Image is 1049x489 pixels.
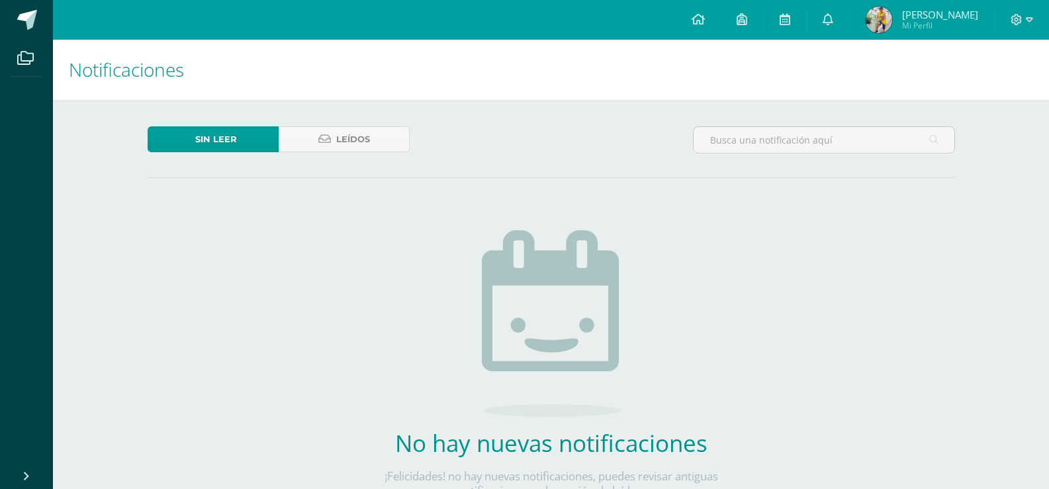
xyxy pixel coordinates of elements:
input: Busca una notificación aquí [694,127,954,153]
span: Notificaciones [69,57,184,82]
a: Leídos [279,126,410,152]
h2: No hay nuevas notificaciones [356,427,747,459]
span: Mi Perfil [902,20,978,31]
a: Sin leer [148,126,279,152]
span: Leídos [336,127,370,152]
span: [PERSON_NAME] [902,8,978,21]
img: 626ebba35eea5d832b3e6fc8bbe675af.png [866,7,892,33]
img: no_activities.png [482,230,621,417]
span: Sin leer [195,127,237,152]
